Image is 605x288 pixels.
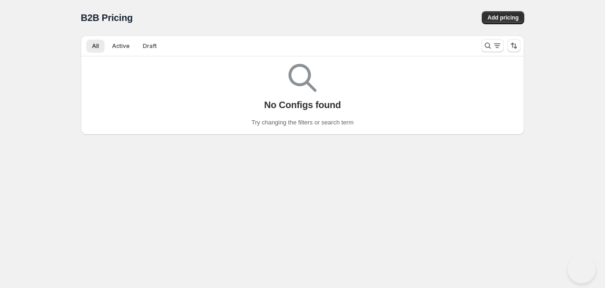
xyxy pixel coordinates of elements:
span: Draft [143,42,157,50]
img: Empty search results [288,64,317,92]
iframe: Help Scout Beacon - Open [568,255,596,283]
button: Search and filter results [481,39,504,52]
span: B2B Pricing [81,13,133,23]
span: Active [112,42,130,50]
span: All [92,42,99,50]
button: Add pricing [482,11,524,24]
span: Add pricing [487,14,519,21]
p: Try changing the filters or search term [252,118,353,127]
button: Sort the results [507,39,521,52]
p: No Configs found [264,99,341,110]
